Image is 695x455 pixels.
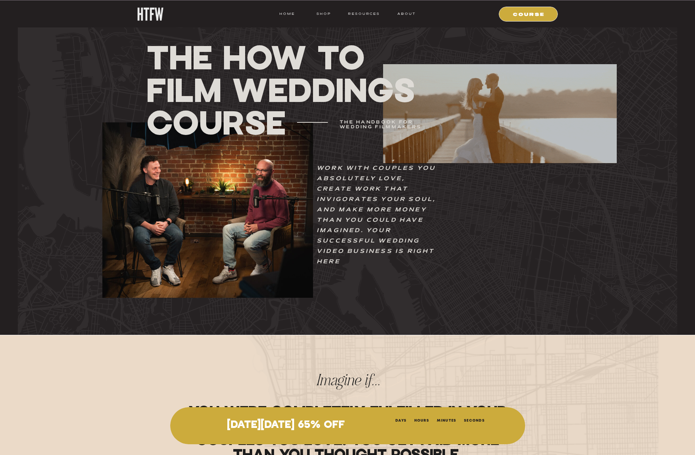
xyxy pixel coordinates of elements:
li: Days [395,417,406,423]
li: Hours [414,417,429,423]
a: HOME [279,10,295,17]
li: Minutes [437,417,457,423]
a: COURSE [504,10,554,17]
h1: THE How To Film Weddings Course [146,40,420,139]
li: Seconds [464,417,485,423]
a: resources [345,10,380,17]
h2: Imagine if... [138,374,557,398]
p: [DATE][DATE] 65% OFF [187,419,384,431]
a: shop [309,10,338,17]
i: Work with couples you absolutely love, create work that invigorates your soul, and make more mone... [317,166,436,264]
a: ABOUT [397,10,416,17]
